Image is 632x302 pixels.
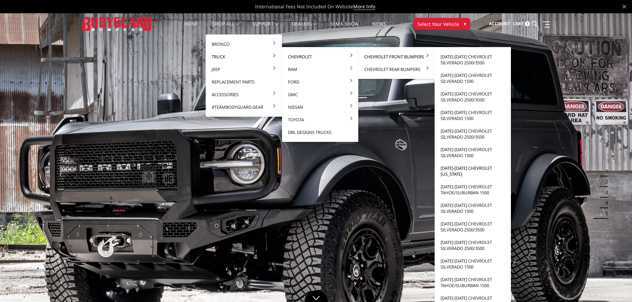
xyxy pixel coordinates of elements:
a: Chevrolet [285,50,356,63]
a: [DATE]-[DATE] Chevrolet Silverado 1500 [437,106,508,125]
a: [DATE]-[DATE] Chevrolet Silverado 2500/3500 [437,217,508,236]
a: SEMA Show [330,22,359,34]
a: Accessories [208,88,279,101]
button: 1 of 5 [601,166,608,176]
span: Account [489,21,510,27]
a: Ford [285,76,356,88]
button: 3 of 5 [601,187,608,198]
a: [DATE]-[DATE] Chevrolet Tahoe/Suburban 1500 [437,180,508,199]
a: Account [489,15,510,33]
a: [DATE]-[DATE] Chevrolet Silverado 2500/3500 [437,50,508,69]
a: Dealers [292,22,317,34]
a: News [372,22,386,34]
button: 4 of 5 [601,198,608,208]
a: [DATE]-[DATE] Chevrolet Silverado 2500/3500 [437,125,508,143]
a: [DATE]-[DATE] Chevrolet Tahoe/Suburban 1500 [437,273,508,292]
span: 1 [525,21,530,26]
a: GMC [285,88,356,101]
a: [DATE]-[DATE] Chevrolet Silverado 1500 [437,143,508,162]
button: Select Your Vehicle [413,18,470,30]
a: [DATE]-[DATE] Chevrolet Silverado 2500/3500 [437,236,508,255]
a: DBL Designs Trucks [285,126,356,139]
button: 5 of 5 [601,208,608,219]
a: Ram [285,63,356,76]
a: [DATE]-[DATE] Chevrolet Silverado 1500 [437,69,508,88]
a: Chevrolet Front Bumpers [361,50,432,63]
a: Bronco [208,38,279,50]
span: ▾ [464,20,466,27]
a: Nissan [285,101,356,113]
span: Cart [513,21,524,27]
a: Toyota [285,113,356,126]
span: Select Your Vehicle [417,21,459,28]
button: 2 of 5 [601,176,608,187]
a: #TeamBodyguard Gear [208,101,279,113]
a: shop all [212,22,239,34]
a: [DATE]-[DATE] Chevrolet Silverado 1500 [437,199,508,217]
a: More Info [353,3,375,10]
a: Chevrolet Rear Bumpers [361,63,432,76]
a: Home [184,22,199,34]
a: [DATE]-[DATE] Chevrolet Silverado 2500/3500 [437,88,508,106]
a: Replacement Parts [208,76,279,88]
a: Click to Down [305,290,328,302]
a: Truck [208,50,279,63]
a: [DATE]-[DATE] Chevrolet Silverado 1500 [437,255,508,273]
a: Jeep [208,63,279,76]
a: Cart 1 [513,15,530,33]
img: BODYGUARD BUMPERS [82,17,152,30]
a: Support [252,22,279,34]
a: [DATE]-[DATE] Chevrolet [US_STATE] [437,162,508,180]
